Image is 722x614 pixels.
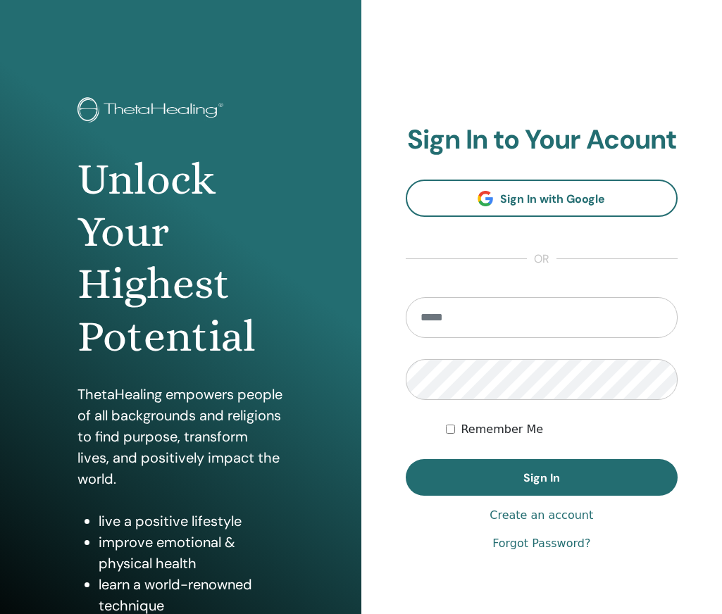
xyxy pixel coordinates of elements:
[523,470,560,485] span: Sign In
[492,535,590,552] a: Forgot Password?
[406,180,678,217] a: Sign In with Google
[99,532,283,574] li: improve emotional & physical health
[406,459,678,496] button: Sign In
[527,251,556,268] span: or
[490,507,593,524] a: Create an account
[77,153,283,363] h1: Unlock Your Highest Potential
[99,510,283,532] li: live a positive lifestyle
[461,421,543,438] label: Remember Me
[406,124,678,156] h2: Sign In to Your Acount
[77,384,283,489] p: ThetaHealing empowers people of all backgrounds and religions to find purpose, transform lives, a...
[500,192,605,206] span: Sign In with Google
[446,421,678,438] div: Keep me authenticated indefinitely or until I manually logout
